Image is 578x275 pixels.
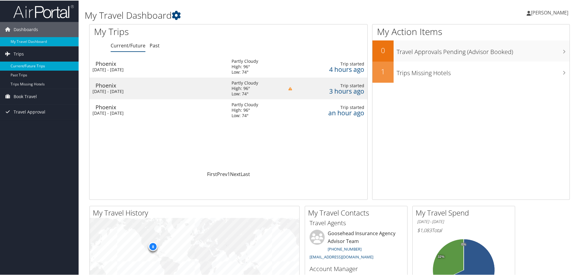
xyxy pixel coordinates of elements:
[288,86,292,90] img: alert-flat-solid-caution.png
[232,80,258,85] div: Partly Cloudy
[298,82,364,88] div: Trip started
[298,66,364,72] div: 4 hours ago
[94,25,247,37] h1: My Trips
[93,88,222,94] div: [DATE] - [DATE]
[417,226,432,233] span: $1,083
[14,46,24,61] span: Trips
[150,42,160,48] a: Past
[417,218,510,224] h6: [DATE] - [DATE]
[230,170,241,177] a: Next
[372,45,394,55] h2: 0
[372,66,394,76] h2: 1
[14,21,38,37] span: Dashboards
[14,88,37,104] span: Book Travel
[93,207,299,217] h2: My Travel History
[310,218,403,227] h3: Travel Agents
[397,44,570,56] h3: Travel Approvals Pending (Advisor Booked)
[438,254,444,258] tspan: 32%
[13,4,74,18] img: airportal-logo.png
[308,207,407,217] h2: My Travel Contacts
[307,229,406,261] li: Goosehead Insurance Agency Advisor Team
[111,42,145,48] a: Current/Future
[461,242,466,246] tspan: 0%
[372,40,570,61] a: 0Travel Approvals Pending (Advisor Booked)
[531,9,568,15] span: [PERSON_NAME]
[232,69,258,74] div: Low: 74°
[416,207,515,217] h2: My Travel Spend
[217,170,227,177] a: Prev
[310,254,373,259] a: [EMAIL_ADDRESS][DOMAIN_NAME]
[148,241,157,250] div: 8
[93,110,222,115] div: [DATE] - [DATE]
[96,104,226,109] div: Phoenix
[232,63,258,69] div: High: 96°
[14,104,45,119] span: Travel Approval
[232,85,258,91] div: High: 96°
[372,61,570,82] a: 1Trips Missing Hotels
[298,61,364,66] div: Trip started
[527,3,574,21] a: [PERSON_NAME]
[207,170,217,177] a: First
[232,112,258,118] div: Low: 74°
[93,66,222,72] div: [DATE] - [DATE]
[96,60,226,66] div: Phoenix
[96,82,226,88] div: Phoenix
[232,101,258,107] div: Partly Cloudy
[298,104,364,110] div: Trip started
[298,110,364,115] div: an hour ago
[417,226,510,233] h6: Total
[232,91,258,96] div: Low: 74°
[310,264,403,273] h3: Account Manager
[328,246,362,251] a: [PHONE_NUMBER]
[85,8,411,21] h1: My Travel Dashboard
[232,58,258,63] div: Partly Cloudy
[227,170,230,177] a: 1
[298,88,364,93] div: 3 hours ago
[372,25,570,37] h1: My Action Items
[397,65,570,77] h3: Trips Missing Hotels
[232,107,258,112] div: High: 96°
[241,170,250,177] a: Last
